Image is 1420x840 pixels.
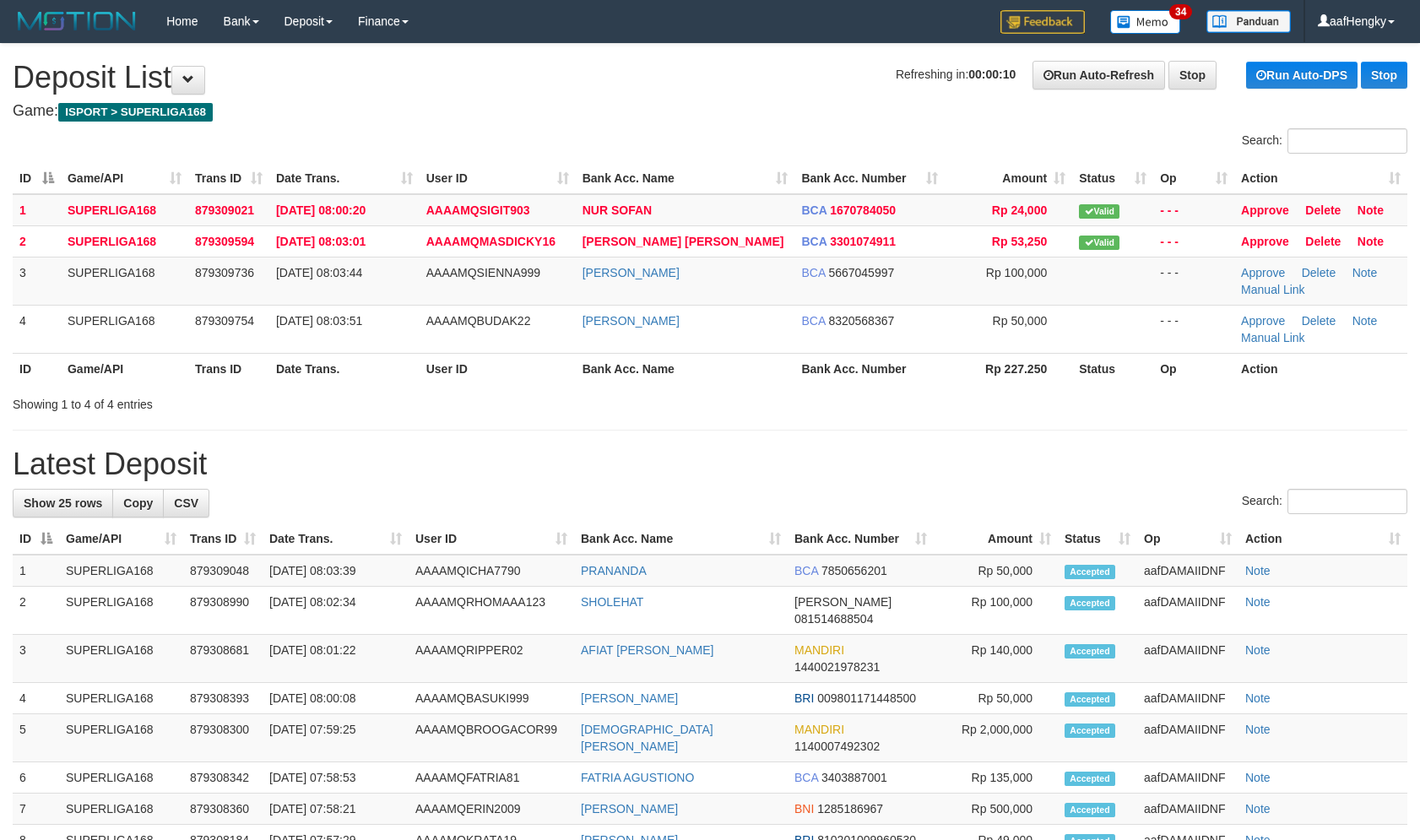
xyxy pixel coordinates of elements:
[276,314,362,328] span: [DATE] 08:03:51
[1241,283,1305,296] a: Manual Link
[13,103,1407,120] h4: Game:
[276,203,366,217] span: [DATE] 08:00:20
[13,794,59,825] td: 7
[183,587,263,635] td: 879308990
[794,802,814,816] span: BNI
[59,762,183,794] td: SUPERLIGA168
[195,266,254,279] span: 879309736
[581,802,678,816] a: [PERSON_NAME]
[934,523,1058,555] th: Amount: activate to sort column ascending
[13,523,59,555] th: ID: activate to sort column descending
[59,523,183,555] th: Game/API: activate to sort column ascending
[581,691,678,705] a: [PERSON_NAME]
[576,353,795,384] th: Bank Acc. Name
[1137,523,1238,555] th: Op: activate to sort column ascending
[934,683,1058,714] td: Rp 50,000
[581,771,694,784] a: FATRIA AGUSTIONO
[409,555,574,587] td: AAAAMQICHA7790
[409,523,574,555] th: User ID: activate to sort column ascending
[934,555,1058,587] td: Rp 50,000
[1234,353,1407,384] th: Action
[409,714,574,762] td: AAAAMQBROOGACOR99
[1241,235,1289,248] a: Approve
[1302,266,1336,279] a: Delete
[188,353,269,384] th: Trans ID
[828,266,894,279] span: Copy 5667045997 to clipboard
[1352,266,1378,279] a: Note
[794,353,945,384] th: Bank Acc. Number
[59,794,183,825] td: SUPERLIGA168
[13,163,61,194] th: ID: activate to sort column descending
[183,683,263,714] td: 879308393
[263,635,409,683] td: [DATE] 08:01:22
[13,305,61,353] td: 4
[583,266,680,279] a: [PERSON_NAME]
[183,794,263,825] td: 879308360
[1242,489,1407,514] label: Search:
[945,163,1072,194] th: Amount: activate to sort column ascending
[409,683,574,714] td: AAAAMQBASUKI999
[581,723,713,753] a: [DEMOGRAPHIC_DATA][PERSON_NAME]
[794,740,880,753] span: Copy 1140007492302 to clipboard
[13,762,59,794] td: 6
[794,660,880,674] span: Copy 1440021978231 to clipboard
[174,496,198,510] span: CSV
[1169,4,1192,19] span: 34
[263,683,409,714] td: [DATE] 08:00:08
[817,691,916,705] span: Copy 009801171448500 to clipboard
[59,714,183,762] td: SUPERLIGA168
[1137,587,1238,635] td: aafDAMAIIDNF
[1287,128,1407,154] input: Search:
[986,266,1047,279] span: Rp 100,000
[992,203,1047,217] span: Rp 24,000
[794,723,844,736] span: MANDIRI
[576,163,795,194] th: Bank Acc. Name: activate to sort column ascending
[581,643,713,657] a: AFIAT [PERSON_NAME]
[13,587,59,635] td: 2
[1246,62,1358,89] a: Run Auto-DPS
[163,489,209,518] a: CSV
[1241,331,1305,344] a: Manual Link
[183,762,263,794] td: 879308342
[195,203,254,217] span: 879309021
[59,587,183,635] td: SUPERLIGA168
[263,714,409,762] td: [DATE] 07:59:25
[409,794,574,825] td: AAAAMQERIN2009
[59,683,183,714] td: SUPERLIGA168
[1245,595,1271,609] a: Note
[263,555,409,587] td: [DATE] 08:03:39
[426,314,531,328] span: AAAAMQBUDAK22
[1241,314,1285,328] a: Approve
[1065,723,1115,738] span: Accepted
[1234,163,1407,194] th: Action: activate to sort column ascending
[195,314,254,328] span: 879309754
[830,235,896,248] span: Copy 3301074911 to clipboard
[269,163,420,194] th: Date Trans.: activate to sort column ascending
[1058,523,1137,555] th: Status: activate to sort column ascending
[1137,762,1238,794] td: aafDAMAIIDNF
[830,203,896,217] span: Copy 1670784050 to clipboard
[1065,565,1115,579] span: Accepted
[263,794,409,825] td: [DATE] 07:58:21
[1137,794,1238,825] td: aafDAMAIIDNF
[581,564,647,577] a: PRANANDA
[1302,314,1336,328] a: Delete
[801,314,825,328] span: BCA
[409,587,574,635] td: AAAAMQRHOMAAA123
[1352,314,1378,328] a: Note
[61,305,188,353] td: SUPERLIGA168
[1137,683,1238,714] td: aafDAMAIIDNF
[821,564,887,577] span: Copy 7850656201 to clipboard
[1242,128,1407,154] label: Search:
[1137,635,1238,683] td: aafDAMAIIDNF
[13,353,61,384] th: ID
[934,762,1058,794] td: Rp 135,000
[13,8,141,34] img: MOTION_logo.png
[794,771,818,784] span: BCA
[426,203,530,217] span: AAAAMQSIGIT903
[13,447,1407,481] h1: Latest Deposit
[13,61,1407,95] h1: Deposit List
[828,314,894,328] span: Copy 8320568367 to clipboard
[968,68,1016,81] strong: 00:00:10
[583,235,784,248] a: [PERSON_NAME] [PERSON_NAME]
